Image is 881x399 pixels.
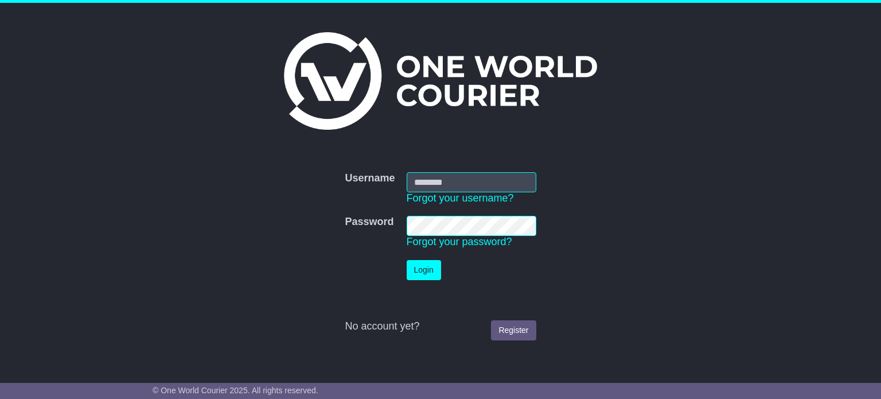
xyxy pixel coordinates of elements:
[491,320,536,340] a: Register
[345,172,395,185] label: Username
[153,386,318,395] span: © One World Courier 2025. All rights reserved.
[407,236,512,247] a: Forgot your password?
[407,192,514,204] a: Forgot your username?
[407,260,441,280] button: Login
[284,32,597,130] img: One World
[345,216,393,228] label: Password
[345,320,536,333] div: No account yet?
